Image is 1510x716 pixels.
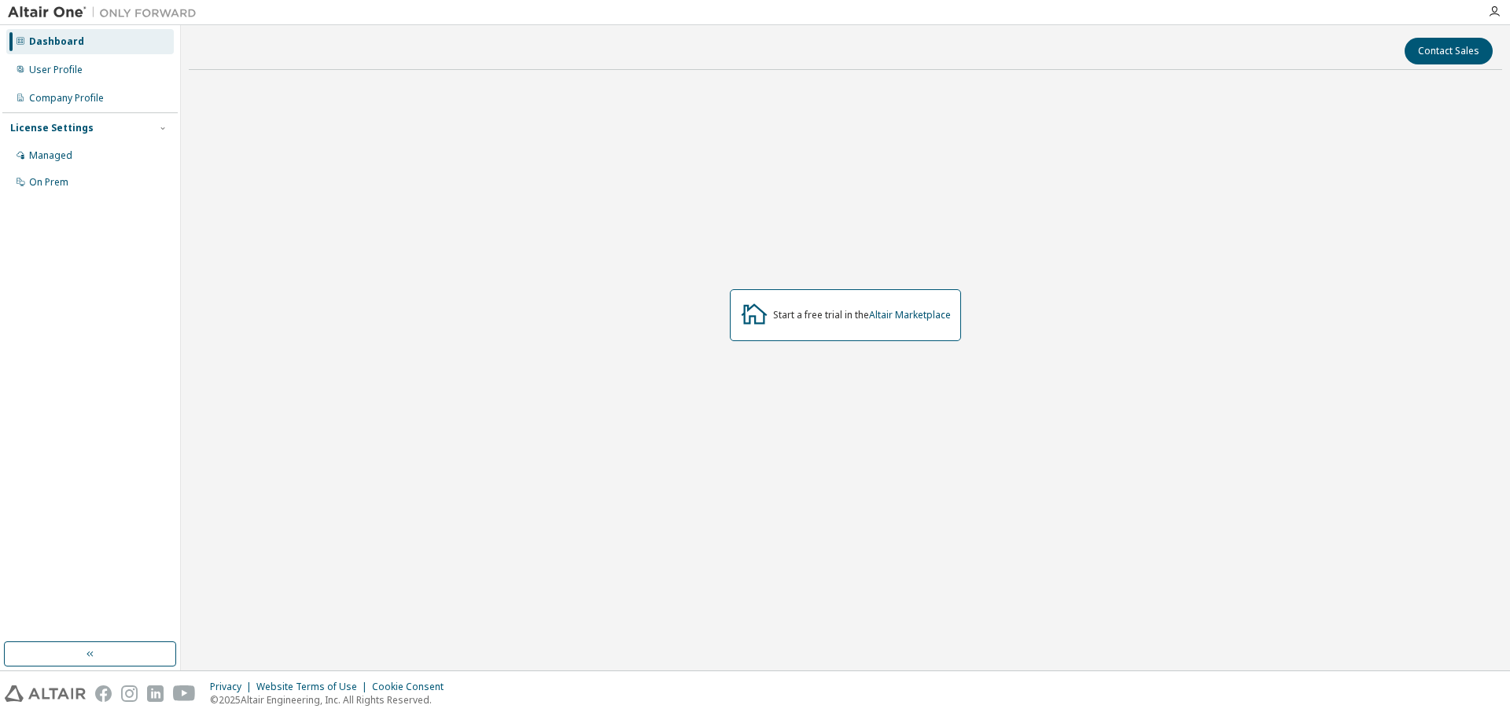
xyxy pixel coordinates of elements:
img: facebook.svg [95,685,112,702]
div: User Profile [29,64,83,76]
div: Website Terms of Use [256,681,372,693]
img: instagram.svg [121,685,138,702]
p: © 2025 Altair Engineering, Inc. All Rights Reserved. [210,693,453,707]
div: Start a free trial in the [773,309,951,321]
div: Managed [29,149,72,162]
img: Altair One [8,5,204,20]
div: Privacy [210,681,256,693]
img: linkedin.svg [147,685,164,702]
button: Contact Sales [1405,38,1493,64]
div: On Prem [29,176,68,189]
div: Cookie Consent [372,681,453,693]
img: youtube.svg [173,685,196,702]
div: Dashboard [29,35,84,48]
img: altair_logo.svg [5,685,86,702]
div: License Settings [10,122,94,134]
a: Altair Marketplace [869,308,951,321]
div: Company Profile [29,92,104,105]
